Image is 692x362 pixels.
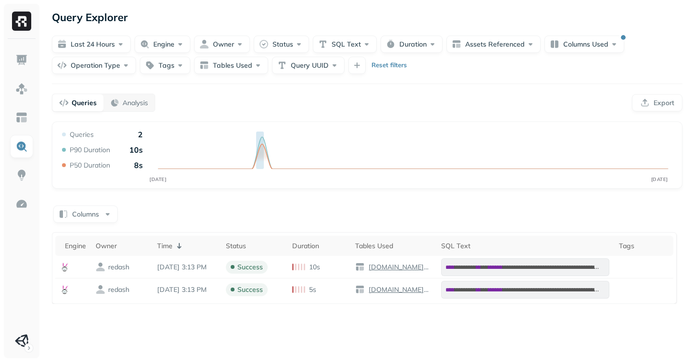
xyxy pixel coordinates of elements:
p: [DOMAIN_NAME]_ssds [367,263,432,272]
p: Queries [72,98,97,108]
img: table [355,262,365,272]
img: Assets [15,83,28,95]
button: Columns Used [544,36,624,53]
div: Tags [619,241,668,251]
p: Reset filters [371,60,407,70]
p: P50 Duration [70,161,110,170]
p: 5s [309,285,316,294]
button: Engine [135,36,190,53]
p: 10s [129,145,143,155]
div: SQL Text [441,241,609,251]
button: Status [254,36,309,53]
img: owner [96,285,105,294]
p: 8s [134,160,143,170]
img: table [355,285,365,294]
p: Sep 14, 2025 3:13 PM [157,285,216,294]
a: [DOMAIN_NAME]_ssds [365,263,432,272]
div: Engine [65,241,86,251]
p: 2 [138,130,143,139]
img: Asset Explorer [15,111,28,124]
img: Unity [15,334,28,348]
button: Columns [53,205,118,223]
tspan: [DATE] [651,176,668,182]
p: redash [108,263,129,272]
p: 10s [309,263,320,272]
p: Analysis [123,98,148,108]
p: success [237,285,263,294]
button: Duration [381,36,443,53]
button: Assets Referenced [446,36,541,53]
p: Query Explorer [52,9,128,26]
p: P90 Duration [70,145,110,155]
button: Last 24 hours [52,36,131,53]
button: SQL Text [313,36,377,53]
div: Duration [292,241,345,251]
button: Owner [194,36,250,53]
p: success [237,263,263,272]
div: Status [226,241,283,251]
img: Ryft [12,12,31,31]
button: Export [632,94,682,111]
img: Dashboard [15,54,28,66]
p: Sep 14, 2025 3:13 PM [157,263,216,272]
div: Tables Used [355,241,432,251]
div: Time [157,240,216,252]
button: Tags [140,57,190,74]
a: [DOMAIN_NAME]_ssds [365,285,432,294]
div: Owner [96,241,148,251]
tspan: [DATE] [149,176,166,182]
img: Optimization [15,198,28,210]
button: Query UUID [272,57,345,74]
img: Insights [15,169,28,181]
img: Query Explorer [15,140,28,153]
img: owner [96,262,105,272]
p: redash [108,285,129,294]
button: Tables Used [194,57,268,74]
button: Operation Type [52,57,136,74]
p: Queries [70,130,94,139]
p: [DOMAIN_NAME]_ssds [367,285,432,294]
